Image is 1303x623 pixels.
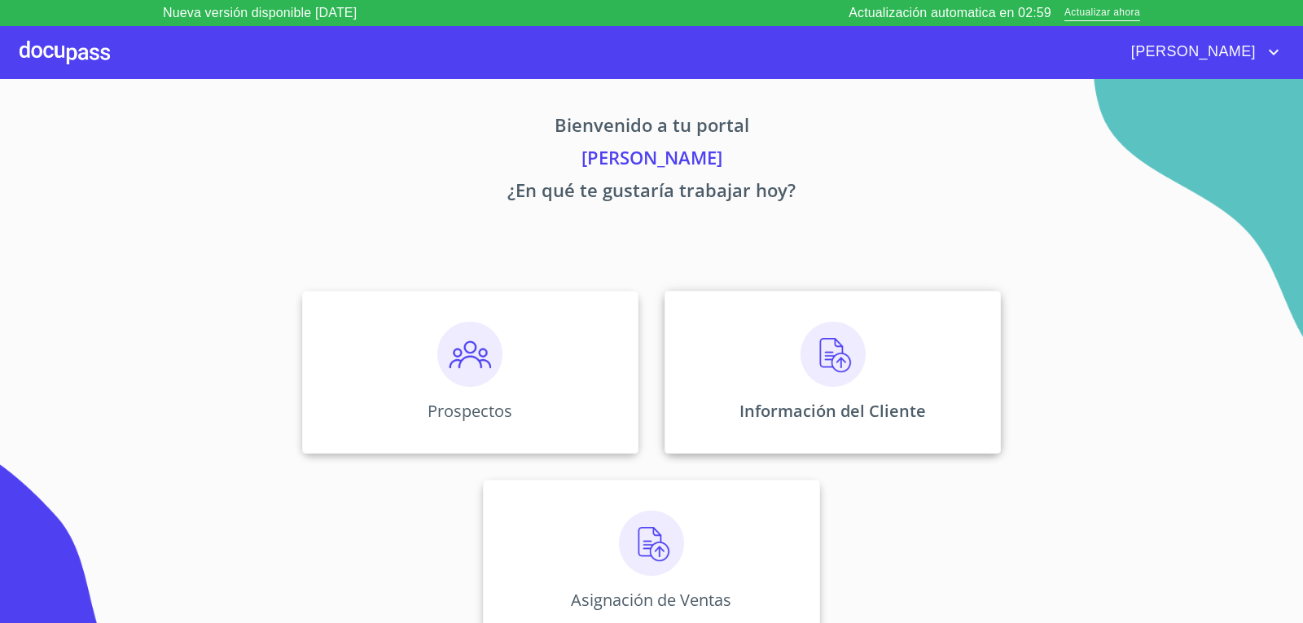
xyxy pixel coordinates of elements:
[150,112,1153,144] p: Bienvenido a tu portal
[437,322,502,387] img: prospectos.png
[739,400,926,422] p: Información del Cliente
[619,511,684,576] img: carga.png
[163,3,357,23] p: Nueva versión disponible [DATE]
[1064,5,1140,22] span: Actualizar ahora
[150,144,1153,177] p: [PERSON_NAME]
[849,3,1051,23] p: Actualización automatica en 02:59
[801,322,866,387] img: carga.png
[428,400,512,422] p: Prospectos
[150,177,1153,209] p: ¿En qué te gustaría trabajar hoy?
[1119,39,1264,65] span: [PERSON_NAME]
[1119,39,1283,65] button: account of current user
[571,589,731,611] p: Asignación de Ventas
